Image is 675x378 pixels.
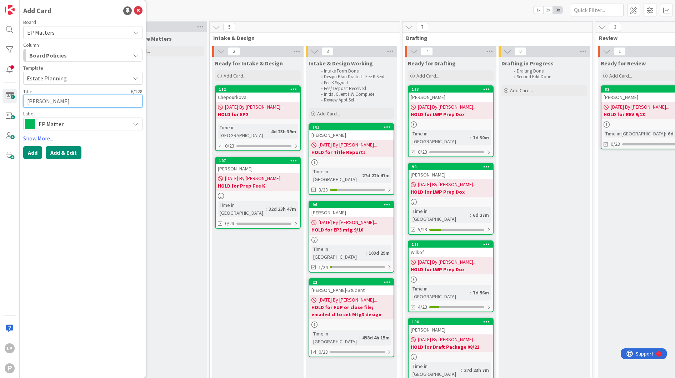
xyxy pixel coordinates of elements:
div: Wilkof [409,248,493,257]
div: 103d 29m [367,249,391,257]
span: Add Card... [224,73,246,79]
span: 3x [553,6,562,14]
li: Review Appt Set [317,97,393,103]
div: Time in [GEOGRAPHIC_DATA] [311,330,359,345]
span: [DATE] By [PERSON_NAME]... [225,103,284,111]
span: : [268,128,269,135]
li: Initial Client HW Complete [317,91,393,97]
span: [DATE] By [PERSON_NAME]... [225,175,284,182]
li: Second Edit Done [510,74,586,80]
div: 103[PERSON_NAME] [309,124,394,140]
div: Time in [GEOGRAPHIC_DATA] [311,168,359,183]
span: Add Card... [317,110,340,117]
span: [DATE] By [PERSON_NAME]... [418,103,476,111]
div: 96[PERSON_NAME] [309,202,394,217]
span: : [359,334,360,342]
a: 107[PERSON_NAME][DATE] By [PERSON_NAME]...HOLD for Prep Fee KTime in [GEOGRAPHIC_DATA]:32d 23h 47... [215,157,301,229]
a: Show More... [23,134,142,143]
span: : [359,171,360,179]
div: 113 [412,87,493,92]
span: 7 [421,47,433,56]
div: [PERSON_NAME] [409,93,493,102]
a: 99[PERSON_NAME][DATE] By [PERSON_NAME]...HOLD for LWP Prep DoxTime in [GEOGRAPHIC_DATA]:6d 27m5/23 [408,163,494,235]
b: HOLD for LWP Prep Dox [411,111,491,118]
div: 111 [409,241,493,248]
span: Estate Planning [27,74,125,83]
span: Ready for Intake & Design [215,60,283,67]
div: 6 / 128 [35,88,142,95]
button: Add & Edit [46,146,81,159]
button: Board Policies [23,49,142,62]
span: 3 [321,47,334,56]
div: 112 [216,86,300,93]
label: Title [23,88,32,95]
div: [PERSON_NAME] [216,164,300,173]
span: Ready for Drafting [408,60,456,67]
div: Chepourkova [216,93,300,102]
div: 498d 4h 15m [360,334,391,342]
div: 103 [312,125,394,130]
span: 2 [228,47,240,56]
a: 111Wilkof[DATE] By [PERSON_NAME]...HOLD for LWP Prep DoxTime in [GEOGRAPHIC_DATA]:7d 56m4/23 [408,240,494,312]
li: Design Plan Drafted - Fee K Sent [317,74,393,80]
div: 104 [409,319,493,325]
span: 1x [534,6,543,14]
li: Fee K Signed [317,80,393,86]
span: 2x [543,6,553,14]
span: 0/23 [225,220,234,227]
span: : [266,205,267,213]
div: 113[PERSON_NAME] [409,86,493,102]
b: HOLD for LWP Prep Dox [411,188,491,195]
div: 22[PERSON_NAME]-Student [309,279,394,295]
b: HOLD for Draft Package 08/21 [411,343,491,350]
span: 1/24 [319,264,328,271]
b: HOLD for FUP or close file; emailed cl to set Mtg3 design [311,304,391,318]
div: P [5,363,15,373]
span: 7 [416,23,428,31]
div: 96 [309,202,394,208]
div: Time in [GEOGRAPHIC_DATA] [311,245,366,261]
span: Add Card... [510,87,533,94]
span: Add Card... [609,73,632,79]
b: HOLD for LWP Prep Dox [411,266,491,273]
div: 27d 23h 7m [462,366,491,374]
span: : [461,366,462,374]
span: 3 [609,23,621,31]
span: [DATE] By [PERSON_NAME]... [319,219,377,226]
span: [DATE] By [PERSON_NAME]... [319,141,377,149]
li: Fee/ Deposit Received [317,86,393,91]
li: Drafting Done [510,68,586,74]
span: Board Policies [29,51,67,60]
div: 112 [219,87,300,92]
a: 112Chepourkova[DATE] By [PERSON_NAME]...HOLD for EP2Time in [GEOGRAPHIC_DATA]:4d 23h 39m0/23 [215,85,301,151]
span: Intake & Design Working [309,60,373,67]
b: HOLD for Prep Fee K [218,182,298,189]
span: 0/23 [418,148,427,156]
img: Visit kanbanzone.com [5,5,15,15]
span: : [366,249,367,257]
span: : [665,130,666,138]
b: HOLD for EP2 [218,111,298,118]
span: EP Matters [27,29,55,36]
textarea: [PERSON_NAME] [23,95,142,108]
span: [DATE] By [PERSON_NAME]... [319,296,377,304]
div: 113 [409,86,493,93]
div: 112Chepourkova [216,86,300,102]
span: Intake & Design [213,34,391,41]
span: EP Matter [39,119,126,129]
div: 107 [216,158,300,164]
span: [DATE] By [PERSON_NAME]... [418,181,476,188]
span: 5/23 [418,226,427,233]
div: 5 [37,3,39,9]
span: 0/23 [225,142,234,150]
div: 96 [312,202,394,207]
a: 22[PERSON_NAME]-Student[DATE] By [PERSON_NAME]...HOLD for FUP or close file; emailed cl to set Mt... [309,278,394,357]
span: : [470,211,471,219]
span: Template [23,65,43,70]
span: 4/23 [418,303,427,311]
li: Intake Form Done [317,68,393,74]
button: Add [23,146,42,159]
div: Time in [GEOGRAPHIC_DATA] [411,207,470,223]
div: 32d 23h 47m [267,205,298,213]
span: 3/23 [319,186,328,194]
